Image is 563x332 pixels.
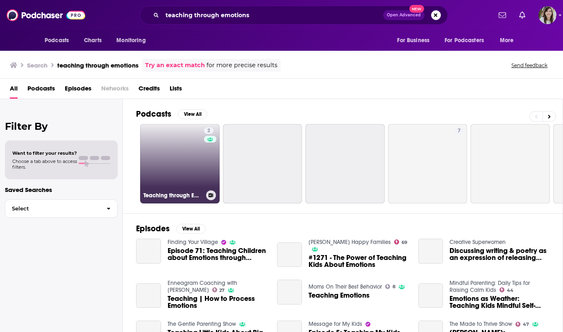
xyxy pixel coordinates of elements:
span: for more precise results [207,61,277,70]
span: 7 [458,127,461,135]
span: 27 [219,289,225,292]
a: 44 [499,287,513,292]
img: User Profile [538,6,556,24]
a: Episodes [65,82,91,99]
a: PodcastsView All [136,109,207,119]
button: open menu [111,33,156,48]
button: View All [176,224,206,234]
span: Choose a tab above to access filters. [12,158,77,170]
a: All [10,82,18,99]
h2: Episodes [136,224,170,234]
span: Monitoring [116,35,145,46]
a: 2Teaching through Emotions [140,124,220,203]
div: Search podcasts, credits, & more... [140,6,448,25]
span: Logged in as devinandrade [538,6,556,24]
input: Search podcasts, credits, & more... [162,9,383,22]
span: New [409,5,424,13]
span: 69 [402,241,407,244]
span: For Business [397,35,429,46]
a: Emotions as Weather: Teaching Kids Mindful Self-Regulation [418,283,443,308]
span: For Podcasters [445,35,484,46]
a: 7 [454,127,464,134]
span: 2 [207,127,210,135]
h3: Teaching through Emotions [143,192,203,199]
button: open menu [39,33,79,48]
a: 8 [385,284,395,289]
a: The Made to Thrive Show [449,321,512,327]
span: Charts [84,35,102,46]
span: Want to filter your results? [12,150,77,156]
h2: Podcasts [136,109,171,119]
a: The Gentle Parenting Show [168,321,236,327]
a: Teaching | How to Process Emotions [136,283,161,308]
button: Show profile menu [538,6,556,24]
a: 27 [212,287,225,292]
a: #1271 - The Power of Teaching Kids About Emotions [277,242,302,267]
a: Teaching Emotions [309,292,370,299]
a: Podcasts [27,82,55,99]
button: Open AdvancedNew [383,10,425,20]
span: Episode 71: Teaching Children about Emotions through Music: Interview with [PERSON_NAME] [168,247,268,261]
button: Send feedback [509,62,550,69]
a: Dr Justin Coulson's Happy Families [309,239,391,246]
a: Episode 71: Teaching Children about Emotions through Music: Interview with Rachel Davis [168,247,268,261]
span: More [500,35,514,46]
h2: Filter By [5,120,118,132]
a: Show notifications dropdown [516,8,529,22]
a: Discussing writing & poetry as an expression of releasing emotions and serving others through tea... [418,239,443,264]
span: Podcasts [45,35,69,46]
a: EpisodesView All [136,224,206,234]
a: Credits [138,82,160,99]
a: 7 [388,124,468,203]
a: Enneagram Coaching with Abbi Rodriguez [168,280,237,294]
img: Podchaser - Follow, Share and Rate Podcasts [7,7,85,23]
a: 47 [515,322,529,327]
a: Finding Your Village [168,239,218,246]
button: open menu [439,33,496,48]
span: Networks [101,82,129,99]
a: #1271 - The Power of Teaching Kids About Emotions [309,254,409,268]
a: Episode 71: Teaching Children about Emotions through Music: Interview with Rachel Davis [136,239,161,264]
a: Creative Superwomen [449,239,506,246]
h3: Search [27,61,48,69]
button: open menu [391,33,440,48]
h3: teaching through emotions [57,61,138,69]
span: Select [5,206,100,211]
button: View All [178,109,207,119]
a: Message for My Kids [309,321,362,327]
button: Select [5,199,118,218]
a: 2 [204,127,213,134]
a: Teaching Emotions [277,280,302,305]
p: Saved Searches [5,186,118,194]
span: Open Advanced [387,13,421,17]
a: Charts [79,33,107,48]
a: 69 [394,239,407,244]
button: open menu [494,33,524,48]
span: 8 [393,285,395,289]
a: Lists [170,82,182,99]
a: Discussing writing & poetry as an expression of releasing emotions and serving others through tea... [449,247,549,261]
span: 47 [523,323,529,326]
a: Show notifications dropdown [495,8,509,22]
a: Emotions as Weather: Teaching Kids Mindful Self-Regulation [449,295,549,309]
a: Moms On Their Best Behavior [309,283,382,290]
a: Teaching | How to Process Emotions [168,295,268,309]
span: 44 [507,289,513,292]
a: Try an exact match [145,61,205,70]
a: Mindful Parenting: Daily Tips for Raising Calm Kids [449,280,530,294]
